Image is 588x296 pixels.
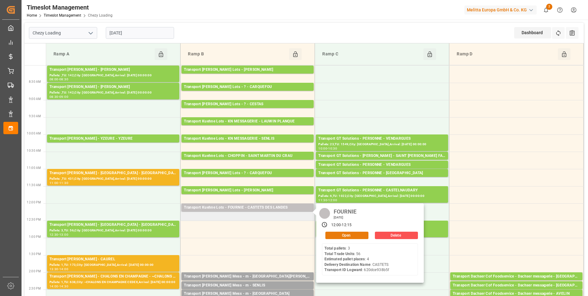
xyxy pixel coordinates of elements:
[320,48,423,60] div: Ramp C
[318,194,446,199] div: Pallets: 6,TU: 1022,City: [GEOGRAPHIC_DATA],Arrival: [DATE] 00:00:00
[184,136,311,142] div: Transport Kuehne Lots - KN MESSAGERIE - SENLIS
[27,132,41,135] span: 10:00 AM
[453,282,580,289] div: Transport Dachser Cof Foodservice - Dachser messagerie - [GEOGRAPHIC_DATA]
[318,136,446,142] div: Transport GT Solutions - PERSONNE - VENDARGUES
[59,285,68,288] div: 14:30
[50,142,177,147] div: Pallets: ,TU: 115,City: [GEOGRAPHIC_DATA],Arrival: [DATE] 00:00:00
[29,97,41,101] span: 9:00 AM
[318,187,446,194] div: Transport GT Solutions - PERSONNE - CASTELNAUDARY
[184,142,311,147] div: Pallets: ,TU: 345,City: [GEOGRAPHIC_DATA],Arrival: [DATE] 00:00:00
[184,153,311,159] div: Transport Kuehne Lots - CHOPPIN - SAINT MARTIN DU CRAU
[318,168,446,173] div: Pallets: 4,TU: 308,City: [GEOGRAPHIC_DATA],Arrival: [DATE] 00:00:00
[59,95,68,98] div: 09:00
[29,80,41,83] span: 8:30 AM
[59,233,68,236] div: 13:00
[318,199,327,202] div: 11:30
[86,28,95,38] button: open menu
[44,13,81,18] a: Timeslot Management
[331,222,341,228] div: 12:00
[184,84,311,90] div: Transport [PERSON_NAME] Lots - ? - CARQUEFOU
[59,78,68,81] div: 08:30
[318,162,446,168] div: Transport GT Solutions - PERSONNE - VENDARGUES
[184,107,311,113] div: Pallets: 1,TU: 242,City: [GEOGRAPHIC_DATA],Arrival: [DATE] 00:00:00
[50,280,177,285] div: Pallets: 1,TU: 638,City: ~CHALONS EN CHAMPAGNE CEDEX,Arrival: [DATE] 00:00:00
[327,147,328,150] div: -
[50,73,177,78] div: Pallets: ,TU: 142,City: [GEOGRAPHIC_DATA],Arrival: [DATE] 00:00:00
[50,95,58,98] div: 08:30
[29,270,41,273] span: 2:00 PM
[453,289,580,294] div: Pallets: ,TU: 91,City: [GEOGRAPHIC_DATA],Arrival: [DATE] 00:00:00
[184,73,311,78] div: Pallets: 2,TU: 101,City: [GEOGRAPHIC_DATA],Arrival: [DATE] 00:00:00
[184,187,311,194] div: Transport [PERSON_NAME] Lots - [PERSON_NAME]
[546,4,552,10] span: 2
[50,67,177,73] div: Transport [PERSON_NAME] - [PERSON_NAME]
[327,199,328,202] div: -
[58,95,59,98] div: -
[184,176,311,182] div: Pallets: 15,TU: 1262,City: CARQUEFOU,Arrival: [DATE] 00:00:00
[184,118,311,125] div: Transport Kuehne Lots - KN MESSAGERIE - LAUWIN PLANQUE
[184,289,311,294] div: Pallets: ,TU: 9,City: [GEOGRAPHIC_DATA],Arrival: [DATE] 00:00:00
[50,256,177,262] div: Transport [PERSON_NAME] - CAUREL
[50,222,177,228] div: Transport [PERSON_NAME] - [GEOGRAPHIC_DATA] - [GEOGRAPHIC_DATA]
[553,3,567,17] button: Help Center
[50,90,177,95] div: Pallets: ,TU: 142,City: [GEOGRAPHIC_DATA],Arrival: [DATE] 00:00:00
[59,268,68,270] div: 14:00
[464,6,537,14] div: Melitta Europa GmbH & Co. KG
[328,199,337,202] div: 12:00
[332,206,359,215] div: FOURNIE
[29,287,41,290] span: 2:30 PM
[50,228,177,233] div: Pallets: 3,TU: 56,City: [GEOGRAPHIC_DATA],Arrival: [DATE] 00:00:00
[50,262,177,268] div: Pallets: 1,TU: 173,City: [GEOGRAPHIC_DATA],Arrival: [DATE] 00:00:00
[58,285,59,288] div: -
[51,48,155,60] div: Ramp A
[184,159,311,164] div: Pallets: 1,TU: 815,City: [GEOGRAPHIC_DATA][PERSON_NAME],Arrival: [DATE] 00:00:00
[324,268,362,272] b: Transport ID Logward
[324,262,371,267] b: Delivery Destination Name
[106,27,174,39] input: DD-MM-YYYY
[539,3,553,17] button: show 2 new notifications
[324,252,354,256] b: Total Trade Units
[184,125,311,130] div: Pallets: ,TU: 136,City: LAUWIN PLANQUE,Arrival: [DATE] 00:00:00
[328,147,337,150] div: 10:30
[454,48,558,60] div: Ramp D
[342,222,352,228] div: 12:15
[185,48,289,60] div: Ramp B
[50,176,177,182] div: Pallets: ,TU: 431,City: [GEOGRAPHIC_DATA],Arrival: [DATE] 00:00:00
[29,114,41,118] span: 9:30 AM
[58,182,59,184] div: -
[27,183,41,187] span: 11:30 AM
[58,233,59,236] div: -
[332,215,359,220] div: [DATE]
[318,159,446,164] div: Pallets: 6,TU: 112,City: [GEOGRAPHIC_DATA][PERSON_NAME],Arrival: [DATE] 00:00:00
[324,257,365,261] b: Estimated pallet places
[184,282,311,289] div: Transport [PERSON_NAME] Mess - m - SENLIS
[27,166,41,170] span: 11:00 AM
[453,274,580,280] div: Transport Dachser Cof Foodservice - Dachser messagerie - [GEOGRAPHIC_DATA]
[325,232,368,239] button: Open
[50,136,177,142] div: Transport [PERSON_NAME] - YZEURE - YZEURE
[59,182,68,184] div: 11:30
[50,84,177,90] div: Transport [PERSON_NAME] - [PERSON_NAME]
[50,268,58,270] div: 13:30
[318,153,446,159] div: Transport GT Solutions - [PERSON_NAME] - SAINT [PERSON_NAME] FALLAVIER
[514,27,551,38] div: Dashboard
[324,246,389,273] div: : 3 : 56 : 4 : CASTETS : 620dce938b5f
[184,211,311,216] div: Pallets: 3,TU: 56,City: CASTETS DES [PERSON_NAME],Arrival: [DATE] 00:00:00
[27,3,113,12] div: Timeslot Management
[318,176,446,182] div: Pallets: 10,TU: 98,City: [GEOGRAPHIC_DATA],Arrival: [DATE] 00:00:00
[50,285,58,288] div: 14:00
[453,280,580,285] div: Pallets: 2,TU: 25,City: [GEOGRAPHIC_DATA],Arrival: [DATE] 00:00:00
[29,27,97,39] input: Type to search/select
[375,232,418,239] button: Delete
[50,170,177,176] div: Transport [PERSON_NAME] - [GEOGRAPHIC_DATA] - [GEOGRAPHIC_DATA]
[50,182,58,184] div: 11:00
[50,78,58,81] div: 08:00
[50,233,58,236] div: 12:30
[318,142,446,147] div: Pallets: 23,TU: 1549,City: [GEOGRAPHIC_DATA],Arrival: [DATE] 00:00:00
[58,78,59,81] div: -
[58,268,59,270] div: -
[184,280,311,285] div: Pallets: 1,TU: 16,City: [GEOGRAPHIC_DATA][PERSON_NAME],Arrival: [DATE] 00:00:00
[341,222,342,228] div: -
[184,205,311,211] div: Transport Kuehne Lots - FOURNIE - CASTETS DES LANDES
[184,274,311,280] div: Transport [PERSON_NAME] Mess - m - [GEOGRAPHIC_DATA][PERSON_NAME] FALLAVIER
